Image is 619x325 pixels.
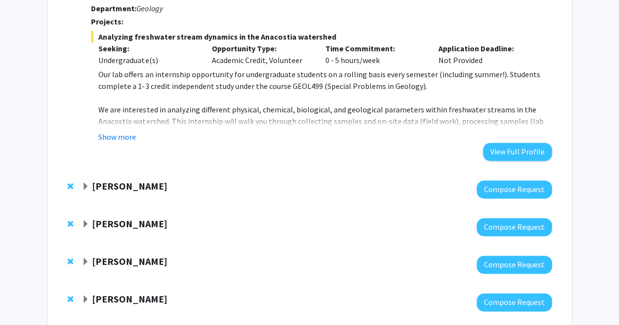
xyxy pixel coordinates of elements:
div: Not Provided [431,43,545,66]
span: Remove Macarena Farcuh Yuri from bookmarks [68,182,73,190]
strong: [PERSON_NAME] [92,255,167,267]
div: Undergraduate(s) [98,54,197,66]
span: Expand Ning Zeng Bookmark [82,258,90,266]
button: Compose Request to Macarena Farcuh Yuri [477,180,552,198]
i: Geology [137,3,162,13]
p: Opportunity Type: [212,43,311,54]
strong: [PERSON_NAME] [92,293,167,305]
p: Seeking: [98,43,197,54]
span: Remove Madeleine Youngs from bookmarks [68,220,73,228]
p: Time Commitment: [325,43,424,54]
span: Analyzing freshwater stream dynamics in the Anacostia watershed [91,31,551,43]
p: We are interested in analyzing different physical, chemical, biological, and geological parameter... [98,104,551,139]
strong: Projects: [91,17,123,26]
span: Expand Jeffery Klauda Bookmark [82,296,90,303]
button: Compose Request to Ning Zeng [477,256,552,274]
span: Expand Macarena Farcuh Yuri Bookmark [82,183,90,191]
iframe: Chat [7,281,42,318]
strong: [PERSON_NAME] [92,217,167,230]
button: Compose Request to Madeleine Youngs [477,218,552,236]
span: Remove Ning Zeng from bookmarks [68,258,73,265]
strong: [PERSON_NAME] [92,180,167,192]
div: Academic Credit, Volunteer [205,43,318,66]
button: Compose Request to Jeffery Klauda [477,293,552,311]
button: Show more [98,131,136,143]
p: Application Deadline: [438,43,537,54]
div: 0 - 5 hours/week [318,43,431,66]
strong: Department: [91,3,137,13]
p: Our lab offers an internship opportunity for undergraduate students on a rolling basis every seme... [98,68,551,92]
span: Expand Madeleine Youngs Bookmark [82,220,90,228]
button: View Full Profile [483,143,552,161]
span: Remove Jeffery Klauda from bookmarks [68,295,73,303]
